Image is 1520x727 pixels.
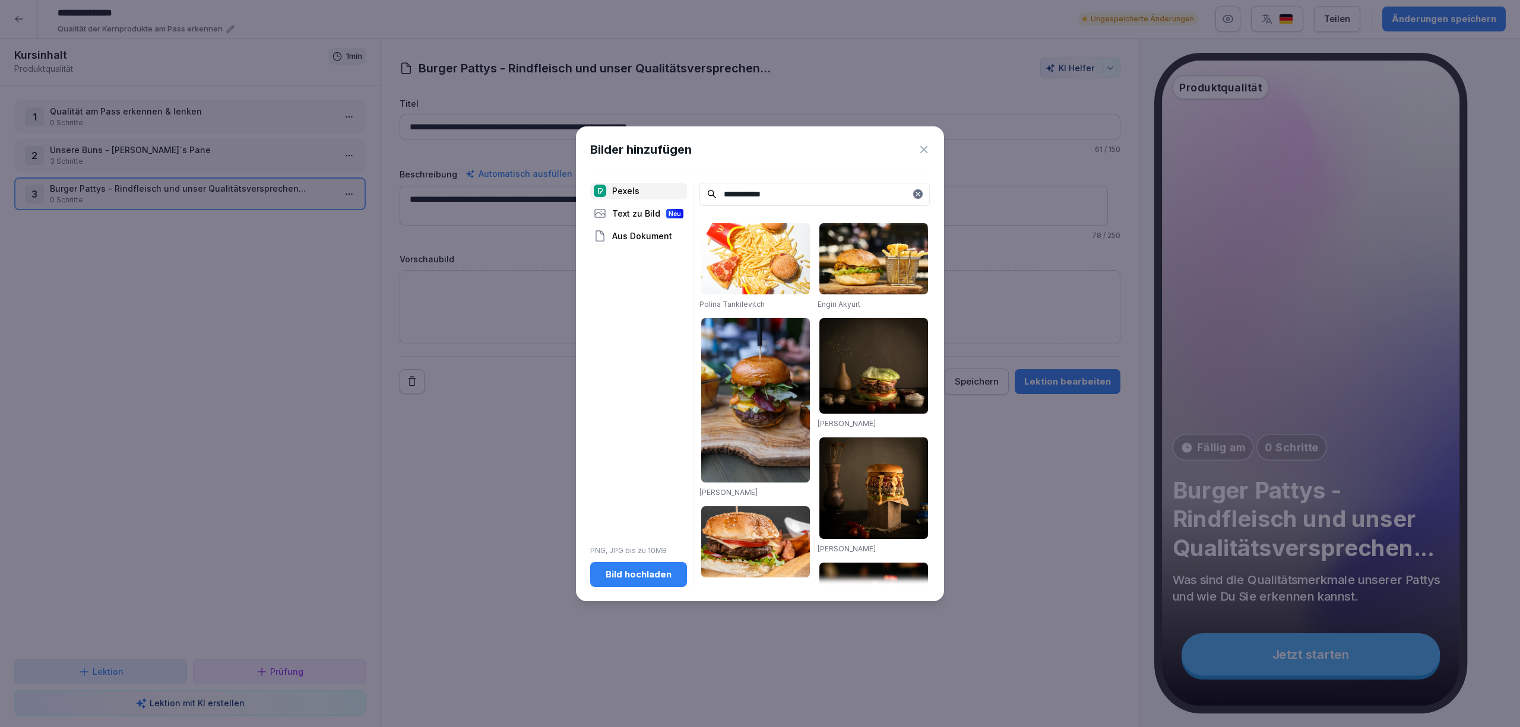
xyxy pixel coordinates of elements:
img: pexels-photo-3864681.jpeg [701,506,810,577]
h1: Bilder hinzufügen [590,141,692,158]
div: Aus Dokument [590,228,687,245]
img: pexels.png [594,185,606,197]
div: Pexels [590,183,687,199]
p: PNG, JPG bis zu 10MB [590,545,687,556]
div: Text zu Bild [590,205,687,222]
img: pexels-photo-14678738.jpeg [819,437,928,538]
img: pexels-photo-29653145.jpeg [701,318,810,482]
div: Neu [666,209,683,218]
a: [PERSON_NAME] [699,583,758,592]
img: pexels-photo-4109256.jpeg [701,223,810,294]
a: [PERSON_NAME] [818,544,876,553]
img: pexels-photo-14678741.jpeg [819,318,928,414]
a: [PERSON_NAME] [699,488,758,497]
img: pexels-photo-2271107.jpeg [819,223,928,294]
a: Engin Akyurt [818,300,860,309]
a: [PERSON_NAME] [818,419,876,428]
button: Bild hochladen [590,562,687,587]
div: Bild hochladen [600,568,677,581]
a: Polina Tankilevitch [699,300,765,309]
